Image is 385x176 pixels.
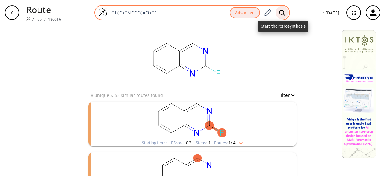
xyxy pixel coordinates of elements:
span: 1 [208,140,211,145]
img: Logo Spaya [99,7,108,16]
p: Route [26,3,61,16]
svg: Fc1ncc2ccccc2n1 [114,102,271,139]
p: v [DATE] [323,10,339,16]
img: Spaya logo [26,17,30,21]
button: Advanced [230,7,260,19]
svg: FC1=NC2=CC=CC=C2C=N1 [126,25,246,91]
button: Filter [275,93,294,97]
div: Routes: [214,141,243,145]
div: Steps : [196,141,211,145]
li: / [44,16,46,22]
div: RScore : [171,141,191,145]
span: 0.3 [185,140,191,145]
div: Start the retrosynthesis [258,21,308,32]
p: 8 unique & 52 similar routes found [91,92,163,98]
img: Down [235,139,243,144]
a: Job [36,17,42,22]
a: 180616 [48,17,61,22]
span: 1 / 4 [229,141,235,145]
div: Starting from: [142,141,167,145]
li: / [32,16,34,22]
input: Enter SMILES [108,10,230,16]
img: Banner [342,30,376,158]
